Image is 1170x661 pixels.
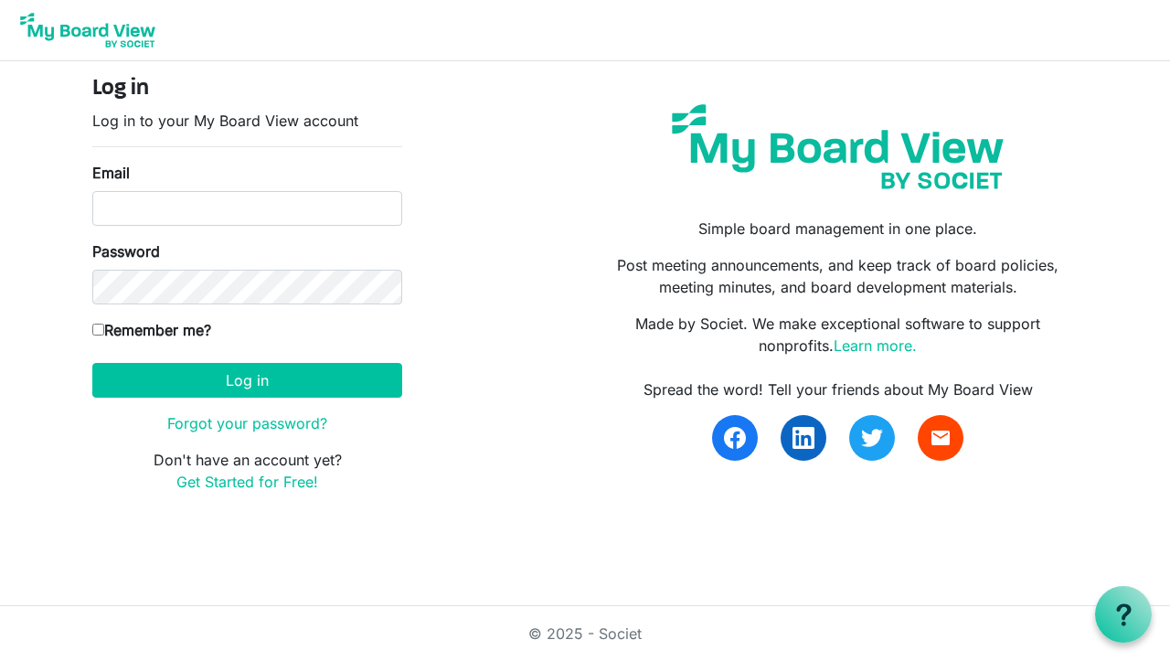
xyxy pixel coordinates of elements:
[599,378,1078,400] div: Spread the word! Tell your friends about My Board View
[528,624,642,643] a: © 2025 - Societ
[92,76,402,102] h4: Log in
[599,254,1078,298] p: Post meeting announcements, and keep track of board policies, meeting minutes, and board developm...
[658,91,1017,203] img: my-board-view-societ.svg
[930,427,952,449] span: email
[176,473,318,491] a: Get Started for Free!
[92,363,402,398] button: Log in
[92,240,160,262] label: Password
[92,162,130,184] label: Email
[792,427,814,449] img: linkedin.svg
[167,414,327,432] a: Forgot your password?
[92,319,211,341] label: Remember me?
[92,110,402,132] p: Log in to your My Board View account
[861,427,883,449] img: twitter.svg
[599,313,1078,357] p: Made by Societ. We make exceptional software to support nonprofits.
[599,218,1078,240] p: Simple board management in one place.
[92,324,104,336] input: Remember me?
[92,449,402,493] p: Don't have an account yet?
[15,7,161,53] img: My Board View Logo
[834,336,917,355] a: Learn more.
[918,415,963,461] a: email
[724,427,746,449] img: facebook.svg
